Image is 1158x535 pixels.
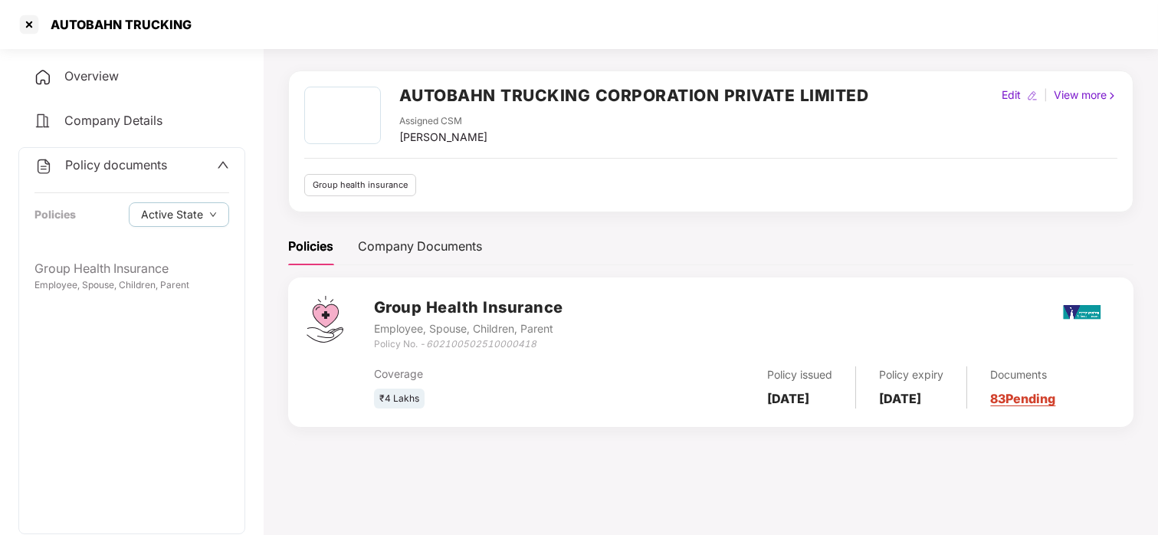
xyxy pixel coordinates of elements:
[374,389,425,409] div: ₹4 Lakhs
[1027,90,1038,101] img: editIcon
[374,337,563,352] div: Policy No. -
[990,391,1055,406] a: 83 Pending
[399,83,869,108] h2: AUTOBAHN TRUCKING CORPORATION PRIVATE LIMITED
[374,296,563,320] h3: Group Health Insurance
[767,366,832,383] div: Policy issued
[64,113,162,128] span: Company Details
[34,206,76,223] div: Policies
[34,157,53,176] img: svg+xml;base64,PHN2ZyB4bWxucz0iaHR0cDovL3d3dy53My5vcmcvMjAwMC9zdmciIHdpZHRoPSIyNCIgaGVpZ2h0PSIyNC...
[129,202,229,227] button: Active Statedown
[141,206,203,223] span: Active State
[64,68,119,84] span: Overview
[426,338,536,350] i: 602100502510000418
[767,391,809,406] b: [DATE]
[304,174,416,196] div: Group health insurance
[34,278,229,293] div: Employee, Spouse, Children, Parent
[34,112,52,130] img: svg+xml;base64,PHN2ZyB4bWxucz0iaHR0cDovL3d3dy53My5vcmcvMjAwMC9zdmciIHdpZHRoPSIyNCIgaGVpZ2h0PSIyNC...
[65,157,167,172] span: Policy documents
[307,296,343,343] img: svg+xml;base64,PHN2ZyB4bWxucz0iaHR0cDovL3d3dy53My5vcmcvMjAwMC9zdmciIHdpZHRoPSI0Ny43MTQiIGhlaWdodD...
[1107,90,1117,101] img: rightIcon
[399,129,487,146] div: [PERSON_NAME]
[34,68,52,87] img: svg+xml;base64,PHN2ZyB4bWxucz0iaHR0cDovL3d3dy53My5vcmcvMjAwMC9zdmciIHdpZHRoPSIyNCIgaGVpZ2h0PSIyNC...
[399,114,487,129] div: Assigned CSM
[209,211,217,219] span: down
[217,159,229,171] span: up
[374,320,563,337] div: Employee, Spouse, Children, Parent
[1041,87,1051,103] div: |
[288,237,333,256] div: Policies
[1051,87,1120,103] div: View more
[374,366,621,382] div: Coverage
[879,366,943,383] div: Policy expiry
[34,259,229,278] div: Group Health Insurance
[358,237,482,256] div: Company Documents
[990,366,1055,383] div: Documents
[879,391,921,406] b: [DATE]
[1063,294,1101,331] img: nicl.png
[41,17,192,32] div: AUTOBAHN TRUCKING
[999,87,1024,103] div: Edit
